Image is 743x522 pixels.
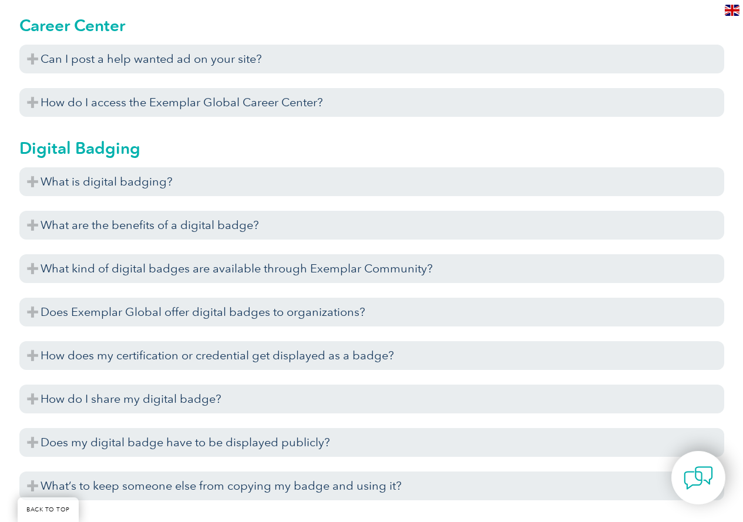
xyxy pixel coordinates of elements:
h3: How does my certification or credential get displayed as a badge? [19,341,724,370]
img: en [725,5,739,16]
h2: Digital Badging [19,139,724,157]
h3: What kind of digital badges are available through Exemplar Community? [19,254,724,283]
h3: Can I post a help wanted ad on your site? [19,45,724,73]
h3: How do I share my digital badge? [19,385,724,413]
h3: What is digital badging? [19,167,724,196]
h3: Does my digital badge have to be displayed publicly? [19,428,724,457]
h2: Career Center [19,16,724,35]
h3: What’s to keep someone else from copying my badge and using it? [19,472,724,500]
a: BACK TO TOP [18,497,79,522]
h3: Does Exemplar Global offer digital badges to organizations? [19,298,724,326]
img: contact-chat.png [684,463,713,493]
h3: What are the benefits of a digital badge? [19,211,724,240]
h3: How do I access the Exemplar Global Career Center? [19,88,724,117]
